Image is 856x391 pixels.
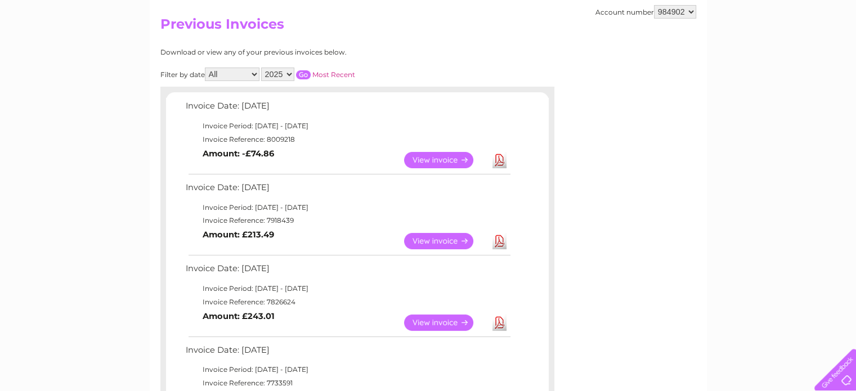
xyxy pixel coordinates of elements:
[492,314,507,331] a: Download
[160,68,456,81] div: Filter by date
[183,98,512,119] td: Invoice Date: [DATE]
[203,230,274,240] b: Amount: £213.49
[183,133,512,146] td: Invoice Reference: 8009218
[781,48,809,56] a: Contact
[160,48,456,56] div: Download or view any of your previous invoices below.
[30,29,87,64] img: logo.png
[404,233,487,249] a: View
[203,311,275,321] b: Amount: £243.01
[404,314,487,331] a: View
[595,5,696,19] div: Account number
[163,6,694,55] div: Clear Business is a trading name of Verastar Limited (registered in [GEOGRAPHIC_DATA] No. 3667643...
[183,295,512,309] td: Invoice Reference: 7826624
[183,119,512,133] td: Invoice Period: [DATE] - [DATE]
[183,376,512,390] td: Invoice Reference: 7733591
[686,48,711,56] a: Energy
[758,48,774,56] a: Blog
[658,48,679,56] a: Water
[183,363,512,376] td: Invoice Period: [DATE] - [DATE]
[183,261,512,282] td: Invoice Date: [DATE]
[492,152,507,168] a: Download
[404,152,487,168] a: View
[160,16,696,38] h2: Previous Invoices
[183,201,512,214] td: Invoice Period: [DATE] - [DATE]
[819,48,845,56] a: Log out
[183,214,512,227] td: Invoice Reference: 7918439
[312,70,355,79] a: Most Recent
[183,180,512,201] td: Invoice Date: [DATE]
[203,149,274,159] b: Amount: -£74.86
[183,343,512,363] td: Invoice Date: [DATE]
[492,233,507,249] a: Download
[644,6,721,20] a: 0333 014 3131
[183,282,512,295] td: Invoice Period: [DATE] - [DATE]
[718,48,751,56] a: Telecoms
